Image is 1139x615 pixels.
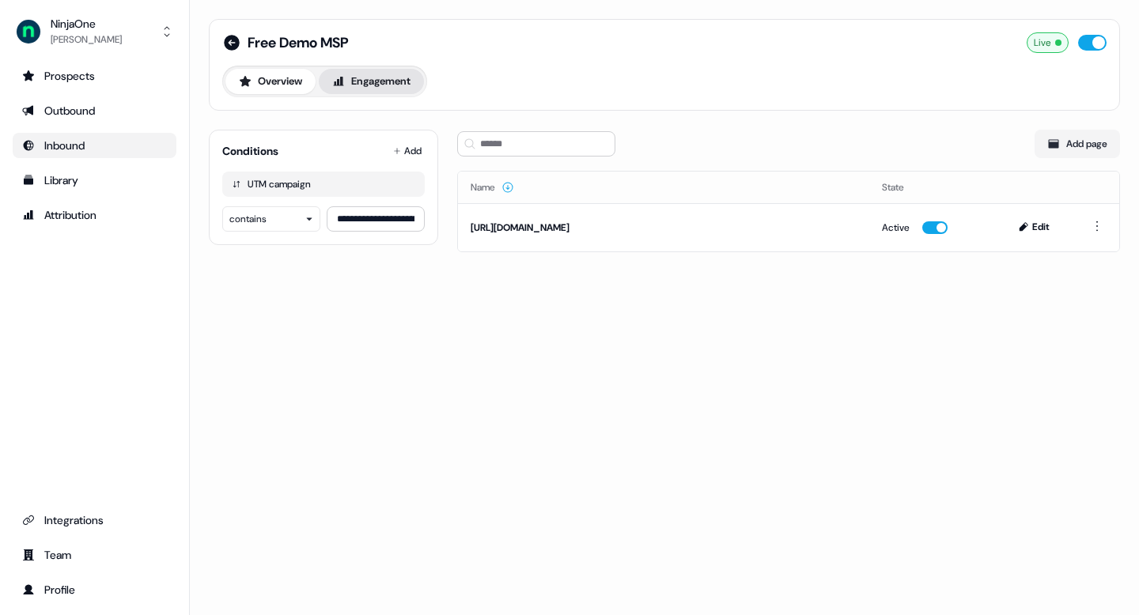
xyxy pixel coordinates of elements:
[13,168,176,193] a: Go to templates
[471,173,514,202] button: Name
[1027,32,1069,53] div: Live
[13,98,176,123] a: Go to outbound experience
[22,547,167,563] div: Team
[248,33,349,52] span: Free Demo MSP
[1035,130,1120,158] button: Add page
[13,133,176,158] a: Go to Inbound
[22,68,167,84] div: Prospects
[222,143,278,159] div: Conditions
[22,172,167,188] div: Library
[13,202,176,228] a: Go to attribution
[319,69,424,94] button: Engagement
[22,512,167,528] div: Integrations
[1008,217,1062,236] button: Edit
[22,103,167,119] div: Outbound
[13,63,176,89] a: Go to prospects
[22,582,167,598] div: Profile
[13,542,176,568] a: Go to team
[22,207,167,223] div: Attribution
[13,13,176,51] button: NinjaOne[PERSON_NAME]
[1008,223,1062,236] a: Edit
[51,32,122,47] div: [PERSON_NAME]
[882,220,910,236] div: Active
[882,179,983,195] div: State
[51,16,122,32] div: NinjaOne
[390,140,425,162] button: Add
[222,206,320,232] button: contains
[471,220,857,236] div: [URL][DOMAIN_NAME]
[248,178,311,191] div: UTM campaign
[13,507,176,533] a: Go to integrations
[225,69,316,94] button: Overview
[22,138,167,153] div: Inbound
[13,577,176,602] a: Go to profile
